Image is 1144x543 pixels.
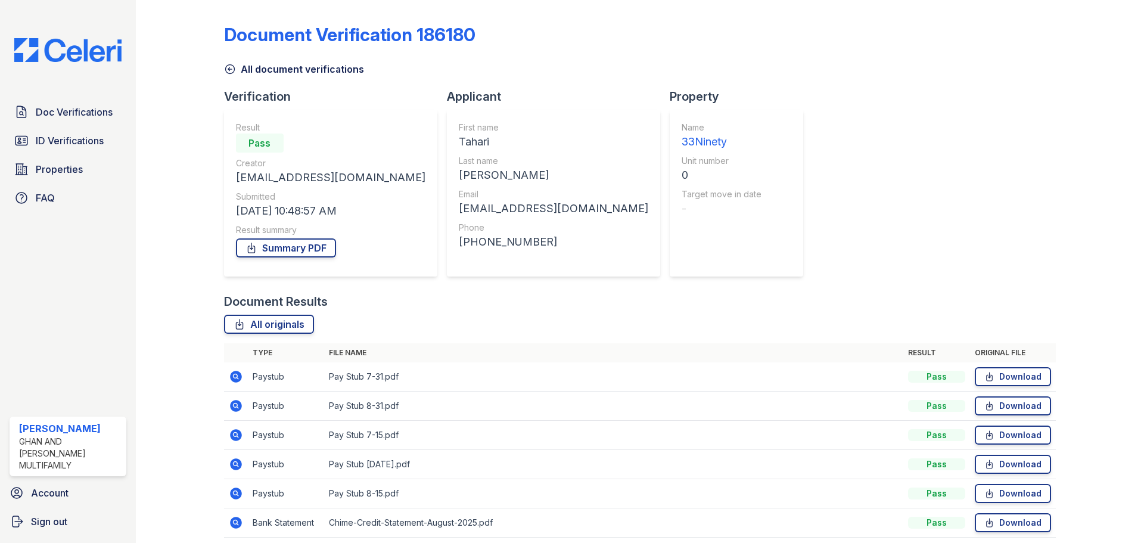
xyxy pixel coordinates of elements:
[682,155,761,167] div: Unit number
[236,122,425,134] div: Result
[248,343,324,362] th: Type
[224,62,364,76] a: All document verifications
[236,203,425,219] div: [DATE] 10:48:57 AM
[324,343,903,362] th: File name
[236,157,425,169] div: Creator
[236,169,425,186] div: [EMAIL_ADDRESS][DOMAIN_NAME]
[970,343,1056,362] th: Original file
[248,479,324,508] td: Paystub
[248,450,324,479] td: Paystub
[975,367,1051,386] a: Download
[975,455,1051,474] a: Download
[236,191,425,203] div: Submitted
[36,105,113,119] span: Doc Verifications
[224,24,475,45] div: Document Verification 186180
[682,200,761,217] div: -
[459,234,648,250] div: [PHONE_NUMBER]
[682,134,761,150] div: 33Ninety
[908,517,965,529] div: Pass
[682,122,761,150] a: Name 33Ninety
[236,134,284,153] div: Pass
[324,508,903,538] td: Chime-Credit-Statement-August-2025.pdf
[10,157,126,181] a: Properties
[908,488,965,499] div: Pass
[447,88,670,105] div: Applicant
[10,186,126,210] a: FAQ
[236,238,336,257] a: Summary PDF
[975,484,1051,503] a: Download
[5,510,131,533] a: Sign out
[682,122,761,134] div: Name
[248,421,324,450] td: Paystub
[682,167,761,184] div: 0
[224,88,447,105] div: Verification
[5,481,131,505] a: Account
[459,122,648,134] div: First name
[975,513,1051,532] a: Download
[224,293,328,310] div: Document Results
[324,362,903,392] td: Pay Stub 7-31.pdf
[19,421,122,436] div: [PERSON_NAME]
[459,188,648,200] div: Email
[975,426,1051,445] a: Download
[908,429,965,441] div: Pass
[459,200,648,217] div: [EMAIL_ADDRESS][DOMAIN_NAME]
[224,315,314,334] a: All originals
[459,222,648,234] div: Phone
[459,155,648,167] div: Last name
[670,88,813,105] div: Property
[31,514,67,529] span: Sign out
[36,134,104,148] span: ID Verifications
[248,392,324,421] td: Paystub
[236,224,425,236] div: Result summary
[908,400,965,412] div: Pass
[248,362,324,392] td: Paystub
[324,392,903,421] td: Pay Stub 8-31.pdf
[682,188,761,200] div: Target move in date
[324,421,903,450] td: Pay Stub 7-15.pdf
[10,129,126,153] a: ID Verifications
[459,134,648,150] div: Tahari
[19,436,122,471] div: Ghan and [PERSON_NAME] Multifamily
[324,479,903,508] td: Pay Stub 8-15.pdf
[31,486,69,500] span: Account
[36,162,83,176] span: Properties
[903,343,970,362] th: Result
[459,167,648,184] div: [PERSON_NAME]
[36,191,55,205] span: FAQ
[248,508,324,538] td: Bank Statement
[908,458,965,470] div: Pass
[975,396,1051,415] a: Download
[5,38,131,62] img: CE_Logo_Blue-a8612792a0a2168367f1c8372b55b34899dd931a85d93a1a3d3e32e68fde9ad4.png
[324,450,903,479] td: Pay Stub [DATE].pdf
[1094,495,1132,531] iframe: chat widget
[10,100,126,124] a: Doc Verifications
[908,371,965,383] div: Pass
